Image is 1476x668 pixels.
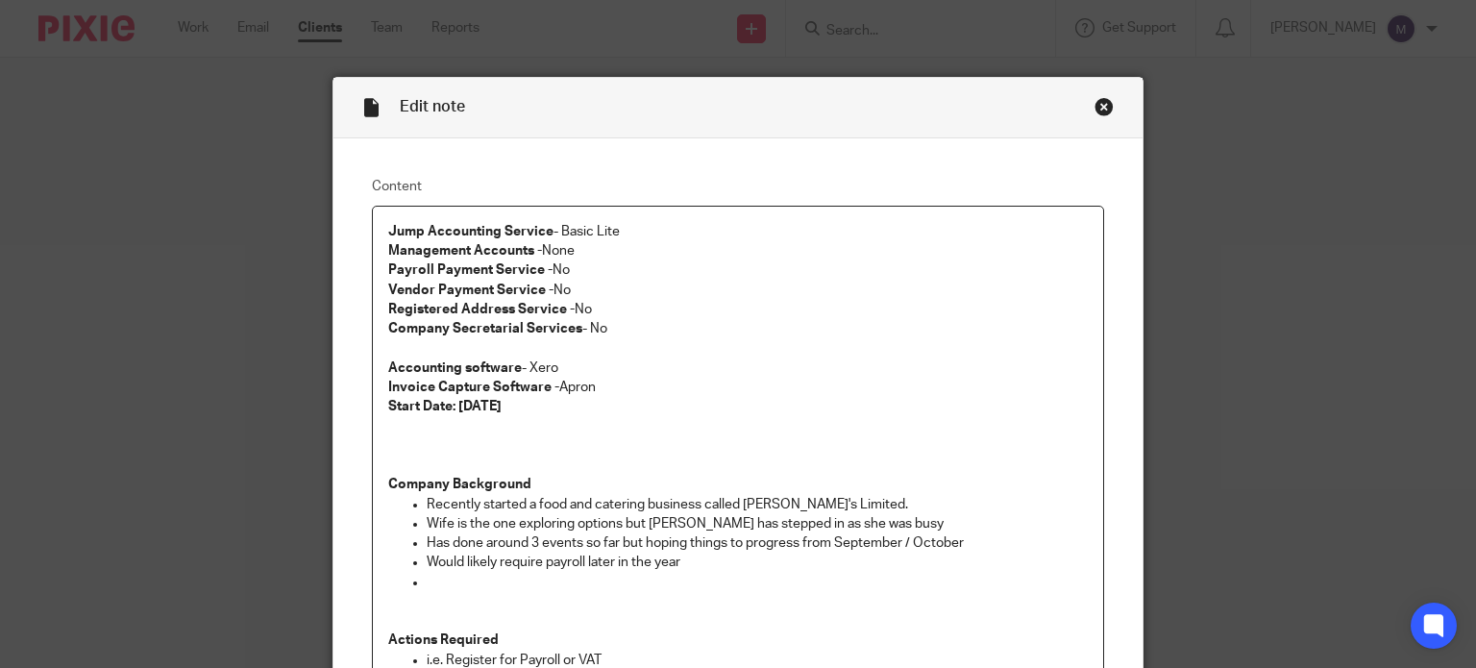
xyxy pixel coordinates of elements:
[427,553,1089,572] p: Would likely require payroll later in the year
[427,495,1089,514] p: Recently started a food and catering business called [PERSON_NAME]'s Limited.
[388,281,1089,300] p: No
[388,322,582,335] strong: Company Secretarial Services
[388,222,1089,241] p: - Basic Lite
[1095,97,1114,116] div: Close this dialog window
[388,378,1089,397] p: Apron
[400,99,465,114] span: Edit note
[388,359,1089,378] p: - Xero
[388,478,531,491] strong: Company Background
[388,633,499,647] strong: Actions Required
[427,514,1089,533] p: Wife is the one exploring options but [PERSON_NAME] has stepped in as she was busy
[388,303,575,316] strong: Registered Address Service -
[427,533,1089,553] p: Has done around 3 events so far but hoping things to progress from September / October
[388,400,502,413] strong: Start Date: [DATE]
[388,263,553,277] strong: Payroll Payment Service -
[388,225,553,238] strong: Jump Accounting Service
[388,381,559,394] strong: Invoice Capture Software -
[372,177,1105,196] label: Content
[388,260,1089,280] p: No
[388,241,1089,260] p: None
[388,361,522,375] strong: Accounting software
[388,284,553,297] strong: Vendor Payment Service -
[388,319,1089,338] p: - No
[388,300,1089,319] p: No
[388,244,542,258] strong: Management Accounts -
